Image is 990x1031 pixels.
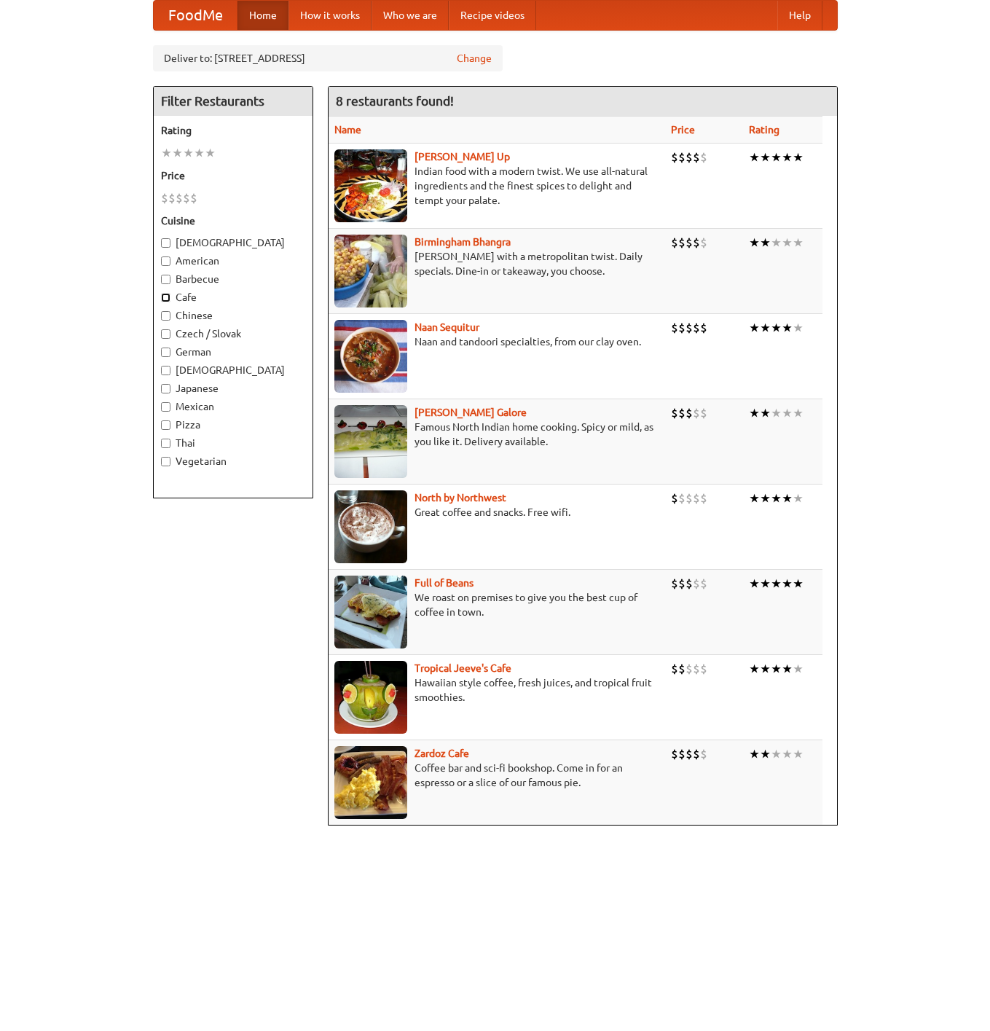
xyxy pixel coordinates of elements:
img: naansequitur.jpg [334,320,407,393]
li: ★ [782,661,793,677]
a: Tropical Jeeve's Cafe [415,662,511,674]
img: north.jpg [334,490,407,563]
a: How it works [288,1,372,30]
li: $ [678,746,685,762]
label: Chinese [161,308,305,323]
a: Full of Beans [415,577,474,589]
a: Name [334,124,361,136]
li: ★ [782,746,793,762]
label: Czech / Slovak [161,326,305,341]
li: $ [678,149,685,165]
li: ★ [782,405,793,421]
input: Czech / Slovak [161,329,170,339]
li: $ [700,746,707,762]
li: ★ [760,746,771,762]
li: $ [678,320,685,336]
li: ★ [205,145,216,161]
li: $ [176,190,183,206]
a: North by Northwest [415,492,506,503]
a: Recipe videos [449,1,536,30]
a: [PERSON_NAME] Up [415,151,510,162]
input: Thai [161,439,170,448]
a: [PERSON_NAME] Galore [415,407,527,418]
p: Great coffee and snacks. Free wifi. [334,505,660,520]
p: Famous North Indian home cooking. Spicy or mild, as you like it. Delivery available. [334,420,660,449]
li: ★ [793,490,804,506]
li: ★ [749,405,760,421]
li: ★ [749,320,760,336]
li: $ [700,576,707,592]
li: $ [685,746,693,762]
li: $ [671,405,678,421]
a: Change [457,51,492,66]
li: $ [685,405,693,421]
input: Mexican [161,402,170,412]
li: ★ [771,490,782,506]
li: $ [700,405,707,421]
li: ★ [782,320,793,336]
label: Japanese [161,381,305,396]
img: zardoz.jpg [334,746,407,819]
li: ★ [183,145,194,161]
li: $ [700,320,707,336]
li: $ [693,235,700,251]
li: $ [700,149,707,165]
li: $ [685,490,693,506]
a: Birmingham Bhangra [415,236,511,248]
li: ★ [760,320,771,336]
li: $ [693,661,700,677]
img: jeeves.jpg [334,661,407,734]
li: $ [678,490,685,506]
label: [DEMOGRAPHIC_DATA] [161,363,305,377]
li: $ [671,490,678,506]
a: Who we are [372,1,449,30]
h5: Rating [161,123,305,138]
li: $ [678,576,685,592]
b: Zardoz Cafe [415,748,469,759]
li: $ [671,661,678,677]
li: ★ [793,746,804,762]
li: ★ [793,149,804,165]
label: Vegetarian [161,454,305,469]
li: ★ [194,145,205,161]
li: ★ [771,149,782,165]
li: $ [671,746,678,762]
li: ★ [771,576,782,592]
input: Barbecue [161,275,170,284]
li: $ [190,190,197,206]
li: ★ [793,661,804,677]
p: Coffee bar and sci-fi bookshop. Come in for an espresso or a slice of our famous pie. [334,761,660,790]
b: Naan Sequitur [415,321,479,333]
li: $ [183,190,190,206]
li: $ [685,576,693,592]
li: ★ [782,576,793,592]
li: $ [685,235,693,251]
li: ★ [749,490,760,506]
li: ★ [793,235,804,251]
img: curryup.jpg [334,149,407,222]
li: $ [161,190,168,206]
li: $ [671,149,678,165]
li: ★ [771,235,782,251]
label: Pizza [161,418,305,432]
li: ★ [760,490,771,506]
div: Deliver to: [STREET_ADDRESS] [153,45,503,71]
a: Price [671,124,695,136]
li: $ [678,405,685,421]
li: $ [678,661,685,677]
li: $ [700,235,707,251]
li: $ [693,320,700,336]
li: $ [671,576,678,592]
input: Japanese [161,384,170,393]
li: ★ [749,661,760,677]
li: ★ [793,320,804,336]
a: Rating [749,124,779,136]
li: $ [693,746,700,762]
li: ★ [782,235,793,251]
li: ★ [782,490,793,506]
img: bhangra.jpg [334,235,407,307]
